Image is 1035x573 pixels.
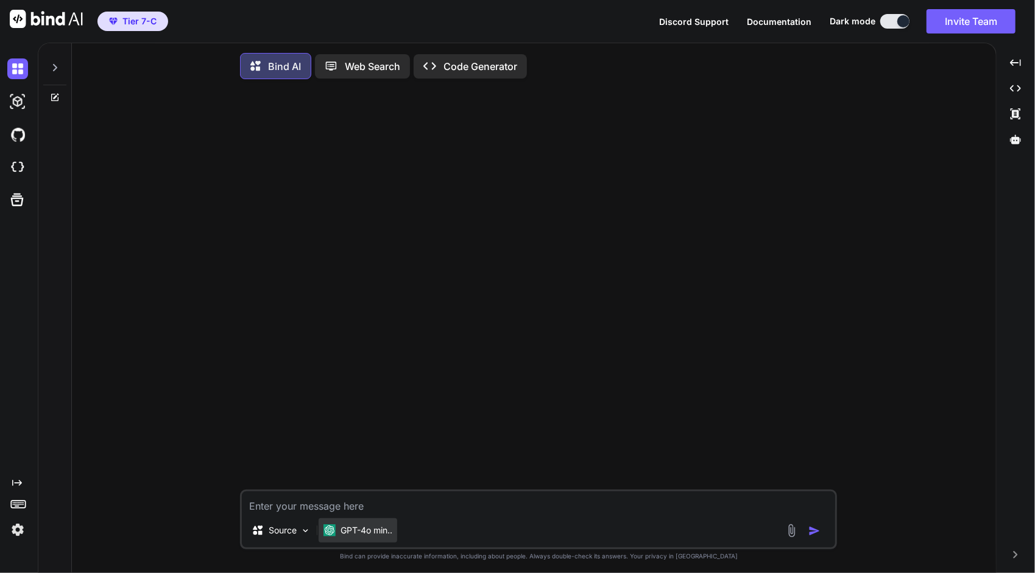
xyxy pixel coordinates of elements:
[97,12,168,31] button: premiumTier 7-C
[7,519,28,540] img: settings
[443,59,517,74] p: Code Generator
[109,18,118,25] img: premium
[7,124,28,145] img: githubDark
[345,59,400,74] p: Web Search
[268,59,301,74] p: Bind AI
[808,525,821,537] img: icon
[7,157,28,178] img: cloudideIcon
[323,524,336,536] img: GPT-4o mini
[240,552,837,561] p: Bind can provide inaccurate information, including about people. Always double-check its answers....
[785,524,799,538] img: attachment
[659,16,729,27] span: Discord Support
[747,16,811,27] span: Documentation
[122,15,157,27] span: Tier 7-C
[830,15,875,27] span: Dark mode
[300,526,311,536] img: Pick Models
[7,91,28,112] img: darkAi-studio
[10,10,83,28] img: Bind AI
[269,524,297,536] p: Source
[7,58,28,79] img: darkChat
[341,524,392,536] p: GPT-4o min..
[927,9,1016,33] button: Invite Team
[747,15,811,28] button: Documentation
[659,15,729,28] button: Discord Support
